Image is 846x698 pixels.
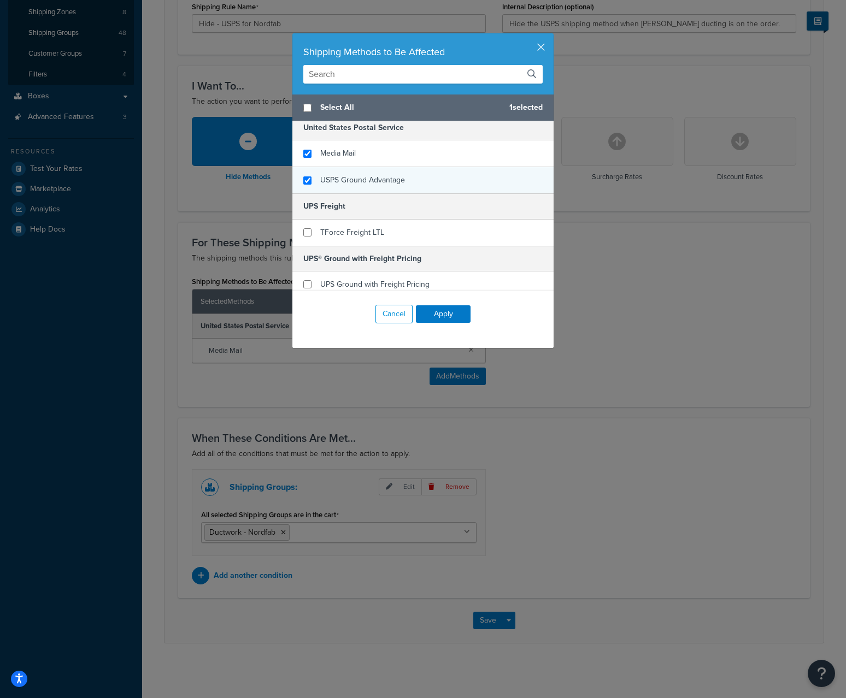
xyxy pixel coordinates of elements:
button: Cancel [375,305,413,323]
span: Select All [320,100,501,115]
h5: UPS® Ground with Freight Pricing [292,246,554,271]
span: Media Mail [320,147,356,159]
button: Apply [416,305,471,323]
h5: United States Postal Service [292,115,554,140]
span: USPS Ground Advantage [320,174,405,186]
div: Shipping Methods to Be Affected [303,44,543,60]
input: Search [303,65,543,84]
span: TForce Freight LTL [320,227,384,238]
div: 1 selected [292,94,554,121]
span: UPS Ground with Freight Pricing [320,279,430,290]
h5: UPS Freight [292,193,554,219]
